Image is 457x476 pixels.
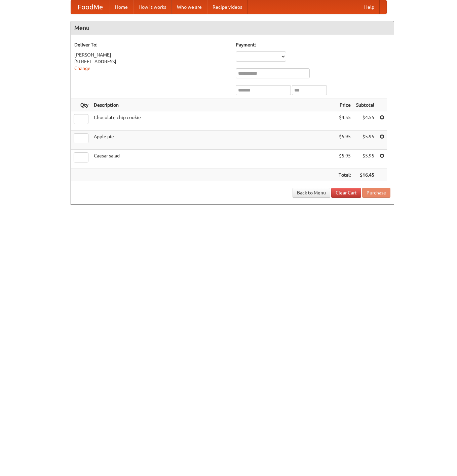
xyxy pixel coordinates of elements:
[353,131,377,150] td: $5.95
[207,0,247,14] a: Recipe videos
[91,99,336,111] th: Description
[353,111,377,131] td: $4.55
[336,131,353,150] td: $5.95
[353,169,377,181] th: $16.45
[336,111,353,131] td: $4.55
[91,111,336,131] td: Chocolate chip cookie
[74,58,229,65] div: [STREET_ADDRESS]
[172,0,207,14] a: Who we are
[74,51,229,58] div: [PERSON_NAME]
[110,0,133,14] a: Home
[91,150,336,169] td: Caesar salad
[359,0,380,14] a: Help
[331,188,361,198] a: Clear Cart
[353,150,377,169] td: $5.95
[336,99,353,111] th: Price
[71,99,91,111] th: Qty
[71,21,394,35] h4: Menu
[293,188,330,198] a: Back to Menu
[336,150,353,169] td: $5.95
[71,0,110,14] a: FoodMe
[353,99,377,111] th: Subtotal
[133,0,172,14] a: How it works
[236,41,390,48] h5: Payment:
[74,41,229,48] h5: Deliver To:
[74,66,90,71] a: Change
[362,188,390,198] button: Purchase
[336,169,353,181] th: Total:
[91,131,336,150] td: Apple pie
